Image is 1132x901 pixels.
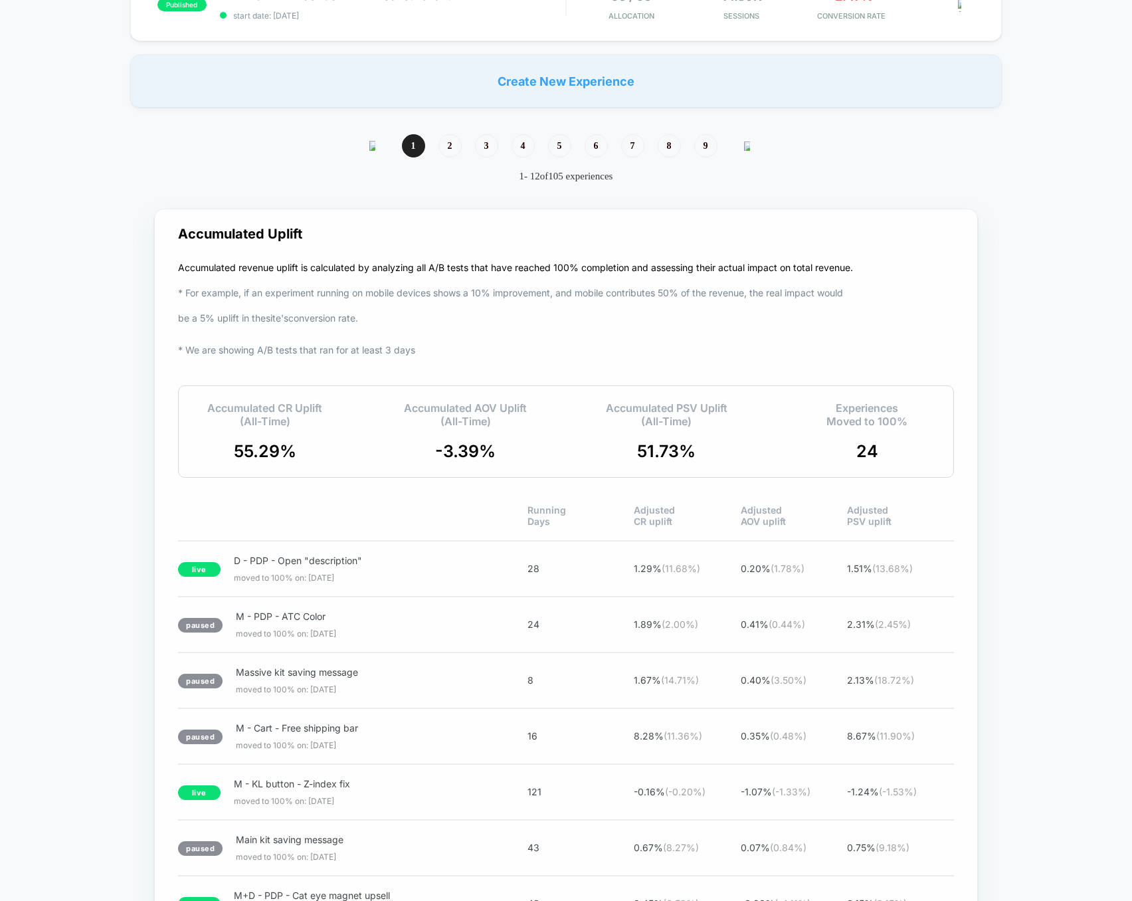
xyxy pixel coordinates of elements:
span: Main kit saving message [236,834,486,845]
span: ( -0.20 %) [665,786,706,797]
span: 1.67 % [634,674,741,686]
div: 1 - 12 of 105 experiences [356,171,777,182]
span: M - PDP - ATC Color [236,611,486,622]
span: 1.29 % [634,563,741,574]
span: Adjusted PSV uplift [847,504,954,527]
span: 51.73 % [637,441,696,461]
span: 121 [527,786,634,797]
span: ( 11.68 %) [662,563,700,574]
span: 6 [585,134,608,157]
span: Experiences Moved to 100% [826,401,907,428]
span: ( 8.27 %) [663,842,699,853]
p: Accumulated revenue uplift is calculated by analyzing all A/B tests that have reached 100% comple... [178,255,853,363]
p: paused [178,618,223,633]
span: * For example, if an experiment running on mobile devices shows a 10% improvement, and mobile con... [178,287,843,324]
span: 0.07 % [741,842,848,853]
span: 0.20 % [741,563,848,574]
span: 8 [527,674,634,686]
span: 2.31 % [847,619,954,630]
span: 16 [527,730,634,742]
div: Create New Experience [130,54,1002,108]
img: pagination forward [744,142,750,151]
span: 4 [512,134,535,157]
span: 0.35 % [741,730,848,742]
span: ( -1.53 %) [879,786,917,797]
span: Adjusted AOV uplift [741,504,848,527]
span: 55.29 % [234,441,296,461]
span: 0.40 % [741,674,848,686]
span: ( 0.48 %) [770,730,806,742]
span: ( 11.36 %) [664,730,702,742]
span: 0.75 % [847,842,954,853]
span: ( 9.18 %) [876,842,909,853]
span: ( 11.90 %) [876,730,915,742]
span: 43 [527,842,634,853]
span: ( 18.72 %) [874,674,914,686]
span: 1.89 % [634,619,741,630]
span: ( 1.78 %) [771,563,804,574]
p: Accumulated Uplift [178,226,302,242]
p: paused [178,730,223,744]
span: -1.07 % [741,786,848,797]
span: ( -1.33 %) [772,786,810,797]
span: 28 [527,563,634,574]
span: 1 [402,134,425,157]
span: ( 0.84 %) [770,842,806,853]
span: 0.67 % [634,842,741,853]
span: M - KL button - Z-index fix [234,778,486,789]
span: Accumulated CR Uplift (All-Time) [207,401,322,428]
span: 8.28 % [634,730,741,742]
span: 7 [621,134,644,157]
span: Adjusted CR uplift [634,504,741,527]
span: ( 2.45 %) [875,619,911,630]
span: M+D - PDP - Cat eye magnet upsell [234,890,486,901]
span: moved to 100% on: [DATE] [236,684,488,694]
span: Running Days [527,504,634,527]
span: Accumulated PSV Uplift (All-Time) [606,401,727,428]
span: Allocation [609,11,654,21]
p: live [178,785,221,800]
p: paused [178,674,223,688]
span: -1.24 % [847,786,954,797]
span: Sessions [690,11,793,21]
span: moved to 100% on: [DATE] [236,740,488,750]
span: M - Cart - Free shipping bar [236,722,486,734]
span: start date: [DATE] [220,11,565,21]
span: CONVERSION RATE [800,11,903,21]
span: ( 2.00 %) [662,619,698,630]
span: 24 [856,441,878,461]
span: moved to 100% on: [DATE] [236,629,488,639]
span: Accumulated AOV Uplift (All-Time) [404,401,527,428]
span: ( 3.50 %) [771,674,806,686]
span: * We are showing A/B tests that ran for at least 3 days [178,344,415,355]
span: -3.39 % [435,441,496,461]
span: D - PDP - Open "description" [234,555,486,566]
p: live [178,562,221,577]
span: moved to 100% on: [DATE] [234,573,488,583]
span: 2 [438,134,462,157]
span: 5 [548,134,571,157]
span: 0.41 % [741,619,848,630]
span: -0.16 % [634,786,741,797]
span: 24 [527,619,634,630]
span: 3 [475,134,498,157]
p: paused [178,841,223,856]
span: moved to 100% on: [DATE] [234,796,488,806]
span: moved to 100% on: [DATE] [236,852,488,862]
span: 9 [694,134,717,157]
span: 8.67 % [847,730,954,742]
span: 8 [658,134,681,157]
span: Massive kit saving message [236,666,486,678]
span: 1.51 % [847,563,954,574]
span: 2.13 % [847,674,954,686]
span: ( 0.44 %) [769,619,805,630]
span: ( 13.68 %) [872,563,913,574]
span: ( 14.71 %) [661,674,699,686]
